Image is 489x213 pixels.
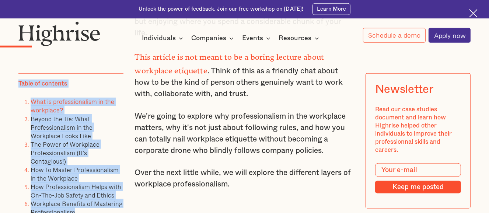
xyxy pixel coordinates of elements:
div: Events [242,34,263,43]
img: Highrise logo [18,21,100,46]
a: How Professionalism Helps with On-The-Job Safety and Ethics [31,182,121,200]
a: The Power of Workplace Professionalism (It's Contagious!) [31,140,99,166]
div: Companies [191,34,236,43]
p: . Think of this as a friendly chat about how to be the kind of person others genuinely want to wo... [135,49,354,99]
form: Modal Form [375,163,461,193]
div: Events [242,34,273,43]
a: What is professionalism in the workplace? [31,97,114,115]
div: Resources [279,34,321,43]
a: Apply now [429,28,471,43]
div: Companies [191,34,226,43]
img: Cross icon [469,9,478,18]
div: Individuals [142,34,176,43]
a: How To Master Professionalism in the Workplace [31,165,119,183]
p: Over the next little while, we will explore the different layers of workplace professionalism. [135,167,354,190]
div: Table of contents [18,80,67,88]
input: Your e-mail [375,163,461,177]
div: Individuals [142,34,185,43]
a: Schedule a demo [363,28,426,43]
div: Resources [279,34,312,43]
input: Keep me posted [375,181,461,194]
p: We're going to explore why professionalism in the workplace matters, why it's not just about foll... [135,111,354,156]
strong: This article is not meant to be a boring lecture about workplace etiquette [135,53,324,71]
div: Read our case studies document and learn how Highrise helped other individuals to improve their p... [375,105,461,154]
div: Newsletter [375,83,433,96]
div: Unlock the power of feedback. Join our free workshop on [DATE]! [139,6,303,13]
a: Beyond the Tie: What Professionalism in the Workplace Looks Like [31,114,92,140]
a: Learn More [312,3,350,15]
